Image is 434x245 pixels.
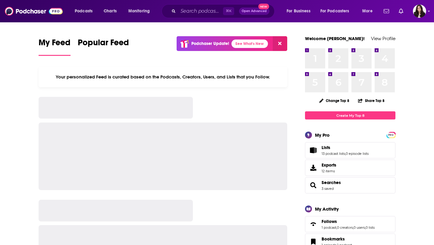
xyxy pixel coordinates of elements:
[322,236,345,242] span: Bookmarks
[39,67,287,87] div: Your personalized Feed is curated based on the Podcasts, Creators, Users, and Lists that you Follow.
[320,7,349,15] span: For Podcasters
[305,177,395,193] span: Searches
[242,10,267,13] span: Open Advanced
[307,164,319,172] span: Exports
[322,145,330,150] span: Lists
[287,7,310,15] span: For Business
[307,181,319,189] a: Searches
[413,5,426,18] button: Show profile menu
[128,7,150,15] span: Monitoring
[282,6,318,16] button: open menu
[191,41,229,46] p: Podchaser Update!
[322,236,352,242] a: Bookmarks
[322,219,337,224] span: Follows
[413,5,426,18] span: Logged in as RebeccaShapiro
[322,219,375,224] a: Follows
[316,97,353,104] button: Change Top 8
[345,151,346,156] span: ,
[71,6,100,16] button: open menu
[5,5,63,17] img: Podchaser - Follow, Share and Rate Podcasts
[322,180,341,185] a: Searches
[322,162,336,168] span: Exports
[305,142,395,158] span: Lists
[354,225,365,230] a: 0 users
[346,151,369,156] a: 0 episode lists
[413,5,426,18] img: User Profile
[305,216,395,232] span: Follows
[78,37,129,56] a: Popular Feed
[365,225,366,230] span: ,
[353,225,354,230] span: ,
[104,7,117,15] span: Charts
[39,37,71,51] span: My Feed
[258,4,269,9] span: New
[100,6,120,16] a: Charts
[307,146,319,154] a: Lists
[322,186,334,191] a: 3 saved
[358,6,380,16] button: open menu
[362,7,373,15] span: More
[366,225,375,230] a: 0 lists
[371,36,395,41] a: View Profile
[315,132,330,138] div: My Pro
[178,6,223,16] input: Search podcasts, credits, & more...
[223,7,234,15] span: ⌘ K
[39,37,71,56] a: My Feed
[387,133,395,137] span: PRO
[305,111,395,119] a: Create My Top 8
[396,6,406,16] a: Show notifications dropdown
[316,6,358,16] button: open menu
[305,160,395,176] a: Exports
[307,220,319,228] a: Follows
[322,169,336,173] span: 12 items
[322,225,336,230] a: 1 podcast
[315,206,339,212] div: My Activity
[381,6,392,16] a: Show notifications dropdown
[305,36,365,41] a: Welcome [PERSON_NAME]!
[358,95,385,107] button: Share Top 8
[78,37,129,51] span: Popular Feed
[167,4,280,18] div: Search podcasts, credits, & more...
[322,151,345,156] a: 13 podcast lists
[231,40,268,48] a: See What's New
[387,132,395,137] a: PRO
[75,7,93,15] span: Podcasts
[322,145,369,150] a: Lists
[124,6,158,16] button: open menu
[337,225,353,230] a: 0 creators
[239,8,269,15] button: Open AdvancedNew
